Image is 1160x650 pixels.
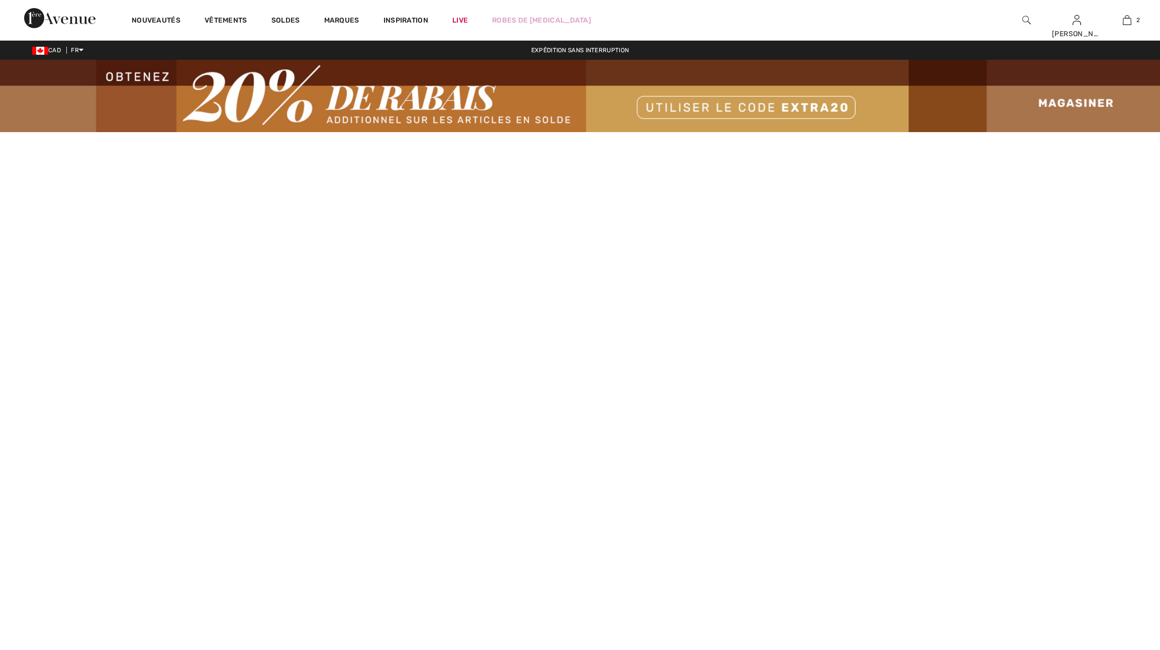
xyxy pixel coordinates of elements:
a: Se connecter [1073,15,1081,25]
a: Live [452,15,468,26]
span: FR [71,47,83,54]
a: Marques [324,16,359,27]
span: Inspiration [383,16,428,27]
a: Soldes [271,16,300,27]
div: [PERSON_NAME] [1052,29,1101,39]
img: Mon panier [1123,14,1131,26]
span: 2 [1136,16,1140,25]
img: recherche [1022,14,1031,26]
img: 1ère Avenue [24,8,95,28]
a: Nouveautés [132,16,180,27]
img: Canadian Dollar [32,47,48,55]
a: Robes de [MEDICAL_DATA] [492,15,591,26]
a: 2 [1102,14,1151,26]
span: CAD [32,47,65,54]
a: Vêtements [205,16,247,27]
img: Mes infos [1073,14,1081,26]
